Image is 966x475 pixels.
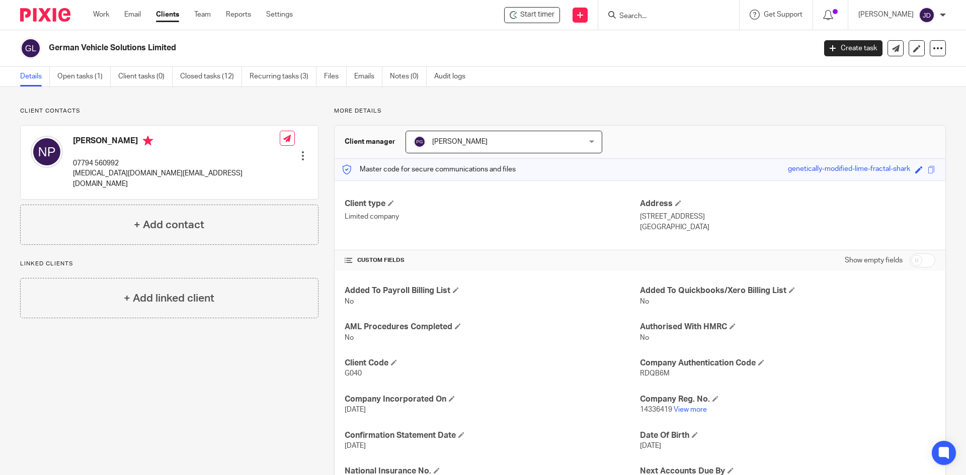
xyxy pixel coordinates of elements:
[640,406,672,413] span: 14336419
[345,370,362,377] span: G040
[20,260,318,268] p: Linked clients
[640,358,935,368] h4: Company Authentication Code
[345,406,366,413] span: [DATE]
[674,406,707,413] a: View more
[266,10,293,20] a: Settings
[354,67,382,86] a: Emails
[194,10,211,20] a: Team
[640,442,661,449] span: [DATE]
[250,67,316,86] a: Recurring tasks (3)
[520,10,554,20] span: Start timer
[345,358,640,368] h4: Client Code
[345,430,640,441] h4: Confirmation Statement Date
[640,212,935,222] p: [STREET_ADDRESS]
[345,442,366,449] span: [DATE]
[93,10,109,20] a: Work
[73,168,280,189] p: [MEDICAL_DATA][DOMAIN_NAME][EMAIL_ADDRESS][DOMAIN_NAME]
[345,286,640,296] h4: Added To Payroll Billing List
[858,10,914,20] p: [PERSON_NAME]
[118,67,173,86] a: Client tasks (0)
[134,217,204,233] h4: + Add contact
[345,199,640,209] h4: Client type
[640,322,935,332] h4: Authorised With HMRC
[180,67,242,86] a: Closed tasks (12)
[618,12,709,21] input: Search
[504,7,560,23] div: German Vehicle Solutions Limited
[640,199,935,209] h4: Address
[226,10,251,20] a: Reports
[788,164,910,175] div: genetically-modified-lime-fractal-shark
[156,10,179,20] a: Clients
[20,67,50,86] a: Details
[73,158,280,168] p: 07794 560992
[345,322,640,332] h4: AML Procedures Completed
[124,10,141,20] a: Email
[345,298,354,305] span: No
[31,136,63,168] img: svg%3E
[640,222,935,232] p: [GEOGRAPHIC_DATA]
[640,430,935,441] h4: Date Of Birth
[919,7,935,23] img: svg%3E
[20,107,318,115] p: Client contacts
[764,11,802,18] span: Get Support
[143,136,153,146] i: Primary
[20,8,70,22] img: Pixie
[640,370,670,377] span: RDQB6M
[73,136,280,148] h4: [PERSON_NAME]
[640,286,935,296] h4: Added To Quickbooks/Xero Billing List
[414,136,426,148] img: svg%3E
[640,334,649,341] span: No
[49,43,657,53] h2: German Vehicle Solutions Limited
[324,67,347,86] a: Files
[124,291,214,306] h4: + Add linked client
[845,255,903,265] label: Show empty fields
[345,394,640,405] h4: Company Incorporated On
[432,138,488,145] span: [PERSON_NAME]
[342,164,516,174] p: Master code for secure communications and files
[640,298,649,305] span: No
[334,107,946,115] p: More details
[640,394,935,405] h4: Company Reg. No.
[434,67,473,86] a: Audit logs
[390,67,427,86] a: Notes (0)
[20,38,41,59] img: svg%3E
[345,212,640,222] p: Limited company
[57,67,111,86] a: Open tasks (1)
[345,137,395,147] h3: Client manager
[345,334,354,341] span: No
[345,256,640,264] h4: CUSTOM FIELDS
[824,40,882,56] a: Create task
